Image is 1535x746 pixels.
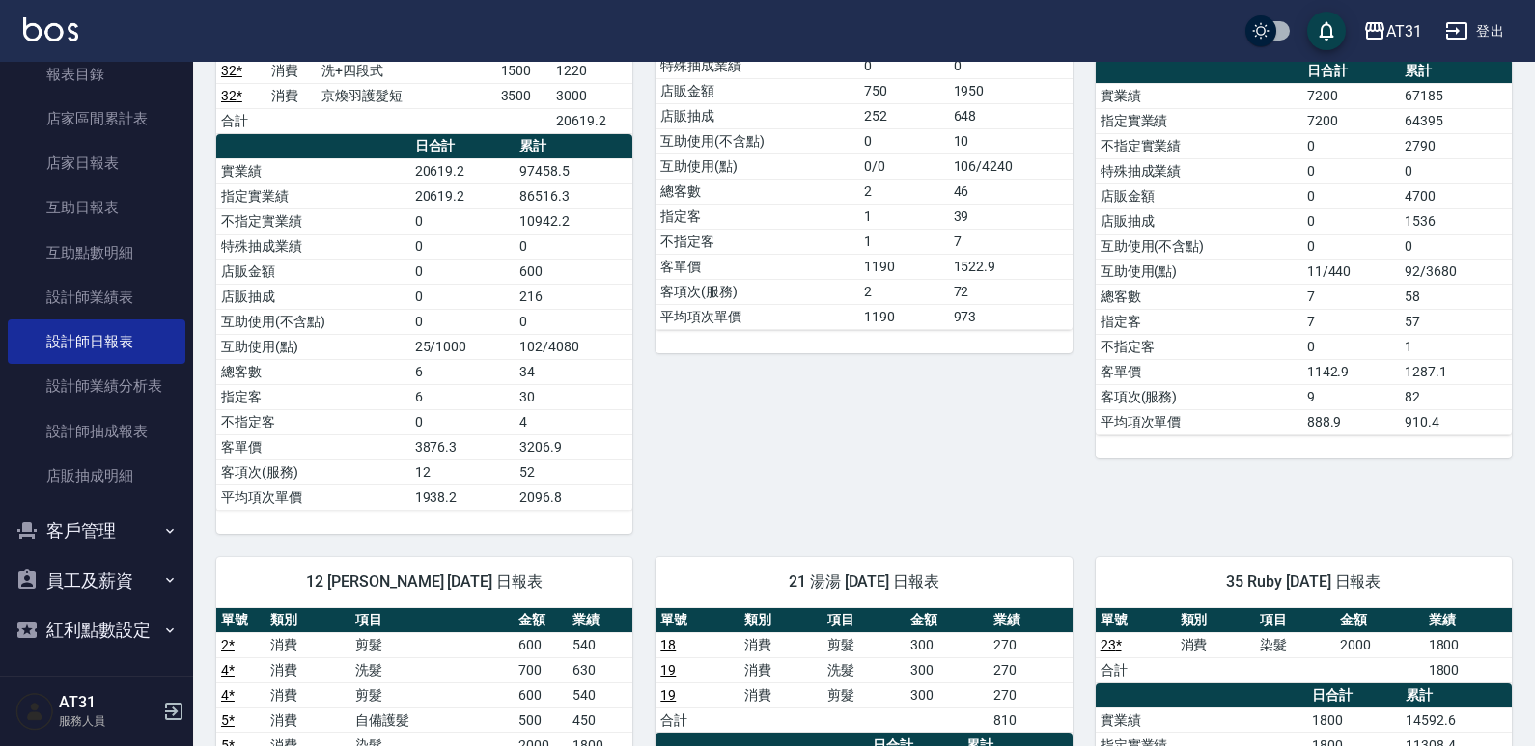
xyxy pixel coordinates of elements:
td: 540 [568,632,632,657]
td: 72 [949,279,1073,304]
img: Logo [23,17,78,41]
td: 0 [410,234,516,259]
td: 1287.1 [1400,359,1512,384]
td: 630 [568,657,632,682]
td: 3000 [551,83,633,108]
td: 92/3680 [1400,259,1512,284]
td: 消費 [265,707,350,732]
td: 消費 [265,682,350,707]
td: 不指定客 [1096,334,1302,359]
td: 消費 [740,657,823,682]
th: 業績 [568,608,632,633]
td: 39 [949,204,1073,229]
th: 項目 [823,608,906,633]
td: 7 [1302,309,1400,334]
a: 店家日報表 [8,141,185,185]
th: 累計 [1401,683,1512,708]
a: 店家區間累計表 [8,97,185,141]
td: 店販抽成 [1096,208,1302,234]
th: 日合計 [1307,683,1401,708]
th: 單號 [1096,608,1176,633]
td: 消費 [1176,632,1256,657]
td: 0 [410,309,516,334]
td: 消費 [265,657,350,682]
td: 不指定客 [216,409,410,434]
td: 京煥羽護髮短 [317,83,496,108]
td: 300 [906,682,989,707]
td: 6 [410,359,516,384]
td: 270 [989,682,1072,707]
td: 實業績 [216,158,410,183]
td: 1800 [1307,707,1401,732]
td: 82 [1400,384,1512,409]
td: 0 [515,234,632,259]
td: 648 [949,103,1073,128]
button: 員工及薪資 [8,556,185,606]
td: 30 [515,384,632,409]
td: 25/1000 [410,334,516,359]
td: 0 [1302,158,1400,183]
th: 金額 [514,608,568,633]
td: 270 [989,632,1072,657]
td: 0 [1400,234,1512,259]
td: 店販金額 [656,78,858,103]
td: 總客數 [1096,284,1302,309]
td: 11/440 [1302,259,1400,284]
a: 18 [660,637,676,652]
td: 1 [859,204,949,229]
span: 12 [PERSON_NAME] [DATE] 日報表 [239,572,609,592]
button: 登出 [1437,14,1512,49]
td: 消費 [265,632,350,657]
td: 540 [568,682,632,707]
td: 64395 [1400,108,1512,133]
td: 2000 [1335,632,1423,657]
a: 設計師業績表 [8,275,185,319]
td: 750 [859,78,949,103]
td: 1190 [859,254,949,279]
td: 不指定實業績 [1096,133,1302,158]
td: 指定實業績 [216,183,410,208]
td: 剪髮 [823,682,906,707]
td: 店販抽成 [656,103,858,128]
td: 剪髮 [350,632,514,657]
td: 客單價 [216,434,410,459]
td: 7200 [1302,83,1400,108]
td: 600 [514,632,568,657]
td: 互助使用(點) [216,334,410,359]
td: 58 [1400,284,1512,309]
td: 平均項次單價 [656,304,858,329]
th: 單號 [216,608,265,633]
td: 不指定客 [656,229,858,254]
img: Person [15,692,54,731]
td: 0 [410,409,516,434]
td: 店販金額 [216,259,410,284]
th: 日合計 [1302,59,1400,84]
td: 10942.2 [515,208,632,234]
td: 實業績 [1096,707,1307,732]
td: 7200 [1302,108,1400,133]
td: 0 [1302,183,1400,208]
td: 888.9 [1302,409,1400,434]
td: 1938.2 [410,484,516,510]
a: 設計師抽成報表 [8,409,185,454]
td: 0 [1400,158,1512,183]
td: 1220 [551,58,633,83]
th: 業績 [1424,608,1512,633]
td: 910.4 [1400,409,1512,434]
td: 洗+四段式 [317,58,496,83]
td: 216 [515,284,632,309]
td: 270 [989,657,1072,682]
a: 互助點數明細 [8,231,185,275]
td: 2096.8 [515,484,632,510]
td: 消費 [266,83,317,108]
td: 973 [949,304,1073,329]
td: 指定客 [1096,309,1302,334]
td: 10 [949,128,1073,153]
td: 互助使用(不含點) [1096,234,1302,259]
td: 消費 [266,58,317,83]
td: 合計 [216,108,266,133]
td: 52 [515,459,632,484]
th: 日合計 [410,134,516,159]
td: 3206.9 [515,434,632,459]
td: 店販金額 [1096,183,1302,208]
